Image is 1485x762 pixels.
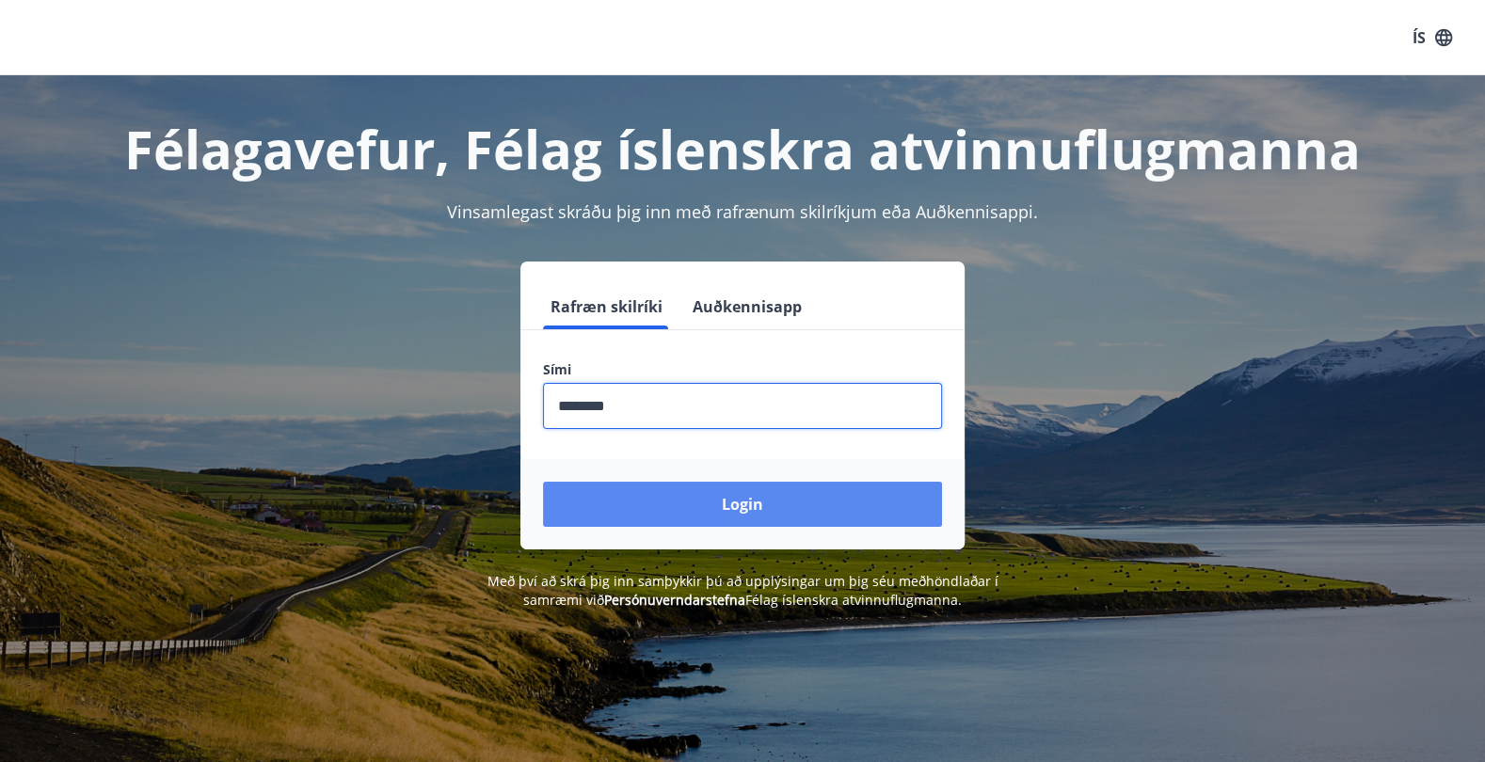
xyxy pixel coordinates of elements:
[1402,21,1462,55] button: ÍS
[447,200,1038,223] span: Vinsamlegast skráðu þig inn með rafrænum skilríkjum eða Auðkennisappi.
[685,284,809,329] button: Auðkennisapp
[543,360,942,379] label: Sími
[487,572,998,609] span: Með því að skrá þig inn samþykkir þú að upplýsingar um þig séu meðhöndlaðar í samræmi við Félag í...
[543,482,942,527] button: Login
[604,591,745,609] a: Persónuverndarstefna
[543,284,670,329] button: Rafræn skilríki
[88,113,1397,184] h1: Félagavefur, Félag íslenskra atvinnuflugmanna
